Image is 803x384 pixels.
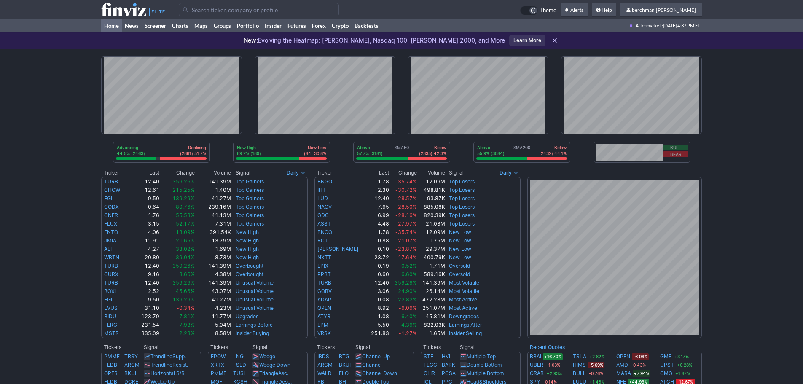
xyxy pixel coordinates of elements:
[449,169,464,176] span: Signal
[104,204,119,210] a: CODX
[211,362,224,368] a: XRTX
[663,151,688,157] button: Bear
[663,145,688,150] button: Bull
[236,178,264,185] a: Top Gainers
[150,370,185,376] a: Horizontal S/R
[131,295,160,304] td: 9.50
[561,3,588,17] a: Alerts
[636,19,663,32] span: Aftermarket ·
[477,150,505,156] p: 55.9% (3084)
[104,246,112,252] a: AEI
[195,287,231,295] td: 43.07M
[195,194,231,203] td: 41.27M
[101,169,131,177] th: Ticker
[317,246,358,252] a: [PERSON_NAME]
[104,229,118,235] a: ENTO
[417,270,446,279] td: 589.16K
[236,296,274,303] a: Unusual Volume
[449,229,471,235] a: New Low
[122,19,142,32] a: News
[317,254,331,260] a: NXTT
[329,19,352,32] a: Crypto
[449,187,475,193] a: Top Losers
[179,3,339,16] input: Search
[362,353,390,360] a: Channel Up
[104,322,117,328] a: FERG
[530,361,543,369] a: UBER
[476,145,567,157] div: SMA200
[449,237,471,244] a: New Low
[660,369,672,378] a: CMG
[150,362,172,368] span: Trendline
[131,279,160,287] td: 12.40
[530,369,544,378] a: GRAB
[357,145,383,150] p: Above
[211,353,226,360] a: EPOW
[317,204,332,210] a: NAOV
[367,253,390,262] td: 23.72
[317,178,332,185] a: BNGO
[317,220,331,227] a: ASST
[314,169,367,177] th: Ticker
[367,169,390,177] th: Last
[395,254,417,260] span: -17.64%
[449,263,470,269] a: Oversold
[117,150,145,156] p: 44.5% (2463)
[236,187,264,193] a: Top Gainers
[150,362,188,368] a: TrendlineResist.
[367,220,390,228] td: 4.48
[449,212,475,218] a: Top Losers
[237,150,261,156] p: 69.2% (189)
[449,220,475,227] a: Top Losers
[195,245,231,253] td: 1.69M
[573,369,586,378] a: BULL
[244,36,505,45] p: Evolving the Heatmap: [PERSON_NAME], Nasdaq 100, [PERSON_NAME] 2000, and More
[417,186,446,194] td: 498.81K
[195,295,231,304] td: 41.27M
[176,288,195,294] span: 45.66%
[131,270,160,279] td: 9.16
[367,287,390,295] td: 3.06
[236,330,269,336] a: Insider Buying
[104,237,116,244] a: JMIA
[395,279,417,286] span: 359.26%
[616,352,630,361] a: OPEN
[367,295,390,304] td: 0.08
[195,211,231,220] td: 41.13M
[317,263,328,269] a: EPIX
[449,204,475,210] a: Top Losers
[236,313,258,320] a: Upgrades
[592,3,616,17] a: Help
[317,296,331,303] a: ADAP
[367,236,390,245] td: 0.88
[101,19,122,32] a: Home
[176,237,195,244] span: 21.65%
[104,279,118,286] a: TURB
[389,169,417,177] th: Change
[417,220,446,228] td: 21.03M
[131,169,160,177] th: Last
[442,370,456,376] a: PCSA
[530,344,565,350] a: Recent Quotes
[509,35,545,46] a: Learn More
[399,305,417,311] span: -6.06%
[104,254,119,260] a: WBTN
[417,203,446,211] td: 885.08K
[233,370,245,376] a: TUSI
[104,212,118,218] a: CNFR
[616,361,628,369] a: AMD
[236,204,264,210] a: Top Gainers
[176,212,195,218] span: 55.53%
[236,263,263,269] a: Overbought
[195,236,231,245] td: 13.79M
[131,203,160,211] td: 0.64
[172,195,195,201] span: 139.29%
[131,211,160,220] td: 1.76
[395,246,417,252] span: -23.87%
[104,330,119,336] a: MSTR
[236,229,259,235] a: New High
[259,370,288,376] a: TriangleAsc.
[417,279,446,287] td: 141.39M
[573,352,586,361] a: TSLA
[417,169,446,177] th: Volume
